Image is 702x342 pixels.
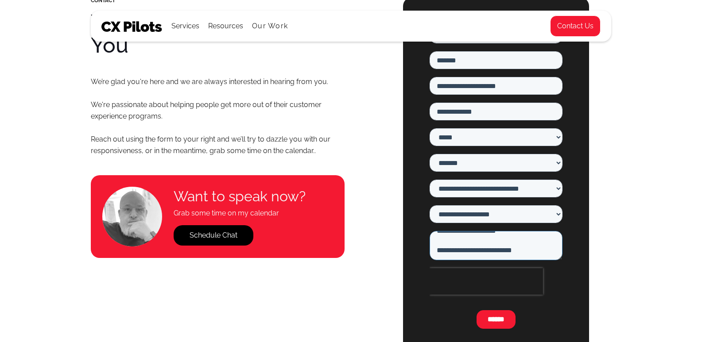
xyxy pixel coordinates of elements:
h4: Grab some time on my calendar [174,208,306,219]
div: Services [171,11,199,41]
h4: Want to speak now? [174,188,306,205]
h1: We'd Love to Work With You [91,11,345,57]
a: Schedule Chat [174,225,253,246]
a: Contact Us [550,15,601,37]
div: Services [171,20,199,32]
div: Resources [208,11,243,41]
a: Our Work [252,22,288,30]
div: Resources [208,20,243,32]
iframe: Form 0 [430,24,562,334]
p: We’re glad you're here and we are always interested in hearing from you. We're passionate about h... [91,76,345,157]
